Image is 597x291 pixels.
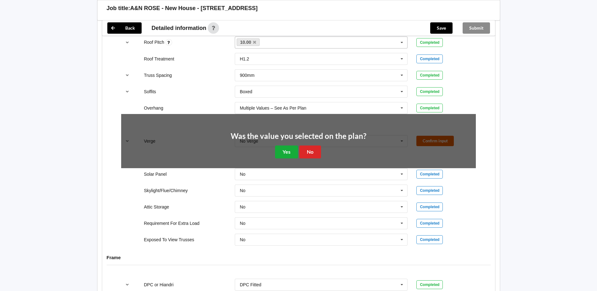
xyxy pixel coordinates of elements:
[121,37,133,48] button: reference-toggle
[240,172,245,176] div: No
[144,106,163,111] label: Overhang
[144,40,165,45] label: Roof Pitch
[240,237,245,242] div: No
[416,235,443,244] div: Completed
[240,106,306,110] div: Multiple Values – See As Per Plan
[416,104,443,112] div: Completed
[416,280,443,289] div: Completed
[416,38,443,47] div: Completed
[231,131,366,141] h2: Was the value you selected on the plan?
[240,89,252,94] div: Boxed
[144,89,156,94] label: Soffits
[121,279,133,290] button: reference-toggle
[430,22,453,34] button: Save
[416,87,443,96] div: Completed
[144,237,194,242] label: Exposed To View Trusses
[240,282,261,287] div: DPC Fitted
[237,38,260,46] a: 10.00
[121,86,133,97] button: reference-toggle
[275,145,298,158] button: Yes
[416,203,443,211] div: Completed
[144,73,172,78] label: Truss Spacing
[107,5,130,12] h3: Job title:
[416,186,443,195] div: Completed
[240,188,245,193] div: No
[144,221,200,226] label: Requirement For Extra Load
[121,70,133,81] button: reference-toggle
[144,204,169,209] label: Attic Storage
[416,170,443,179] div: Completed
[416,54,443,63] div: Completed
[144,188,188,193] label: Skylight/Flue/Chimney
[152,25,206,31] span: Detailed information
[416,219,443,228] div: Completed
[144,56,174,61] label: Roof Treatment
[107,22,142,34] button: Back
[240,57,249,61] div: H1.2
[416,71,443,80] div: Completed
[144,172,166,177] label: Solar Panel
[240,221,245,225] div: No
[144,282,173,287] label: DPC or Hiandri
[299,145,321,158] button: No
[107,254,491,260] h4: Frame
[130,5,258,12] h3: A&N ROSE - New House - [STREET_ADDRESS]
[240,205,245,209] div: No
[240,73,255,77] div: 900mm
